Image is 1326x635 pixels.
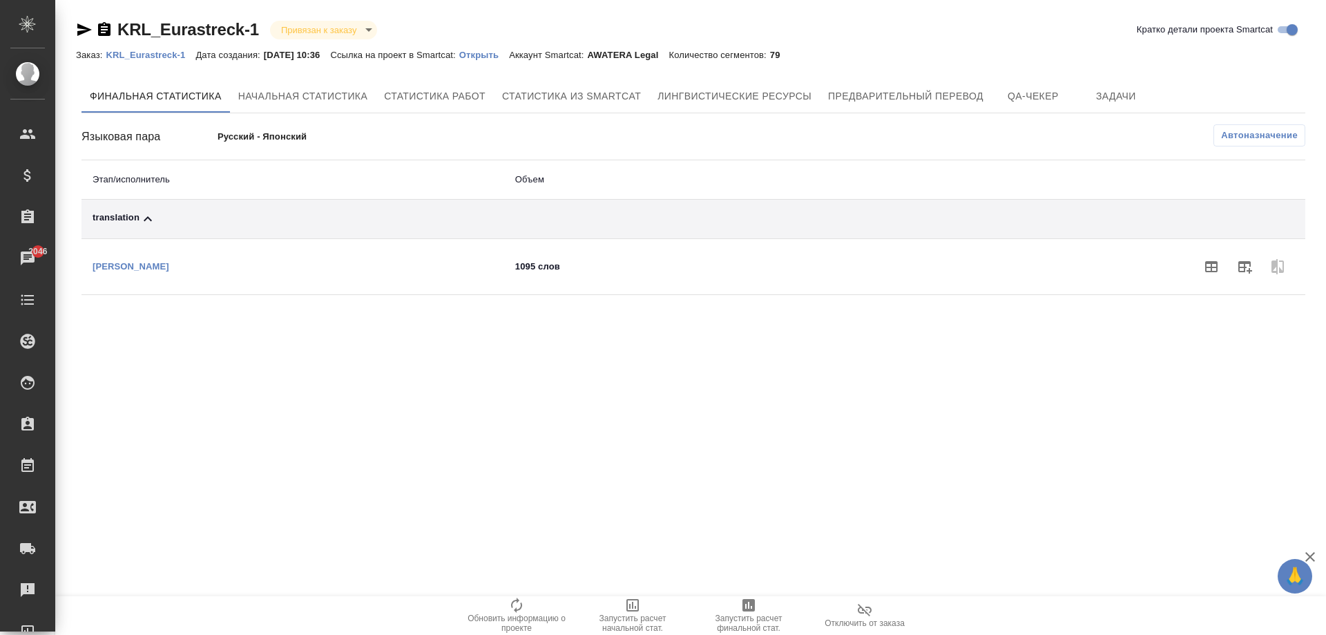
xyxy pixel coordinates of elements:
[1278,559,1312,594] button: 🙏
[459,50,509,60] p: Открыть
[1083,88,1149,105] span: Задачи
[117,20,259,39] a: KRL_Eurastreck-1
[1221,129,1298,142] span: Автоназначение
[770,50,791,60] p: 79
[195,50,263,60] p: Дата создания:
[588,50,669,60] p: AWATERA Legal
[81,129,218,145] div: Языковая пара
[20,245,55,258] span: 2046
[106,50,195,60] p: KRL_Eurastreck-1
[1213,124,1305,146] button: Автоназначение
[384,88,486,105] span: Статистика работ
[90,88,222,105] span: Финальная статистика
[1261,250,1294,283] span: Нет исполнителей для сравнения
[76,21,93,38] button: Скопировать ссылку для ЯМессенджера
[93,211,493,227] div: Toggle Row Expanded
[1228,250,1261,283] span: Скопировать статистику в работу
[502,88,641,105] span: Статистика из Smartcat
[93,261,169,272] a: [PERSON_NAME]
[277,24,361,36] button: Привязан к заказу
[459,48,509,60] a: Открыть
[96,21,113,38] button: Скопировать ссылку
[76,50,106,60] p: Заказ:
[238,88,368,105] span: Начальная статистика
[218,130,490,144] p: Русский - Японский
[828,88,983,105] span: Предварительный перевод
[504,160,789,200] th: Объем
[1137,23,1273,37] span: Кратко детали проекта Smartcat
[1195,250,1228,283] span: Посмотреть статистику
[3,241,52,276] a: 2046
[81,160,504,200] th: Этап/исполнитель
[504,239,789,295] td: 1095 слов
[509,50,587,60] p: Аккаунт Smartcat:
[657,88,811,105] span: Лингвистические ресурсы
[1283,562,1307,591] span: 🙏
[330,50,459,60] p: Ссылка на проект в Smartcat:
[270,21,377,39] div: Привязан к заказу
[264,50,331,60] p: [DATE] 10:36
[106,48,195,60] a: KRL_Eurastreck-1
[669,50,769,60] p: Количество сегментов:
[1000,88,1066,105] span: QA-чекер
